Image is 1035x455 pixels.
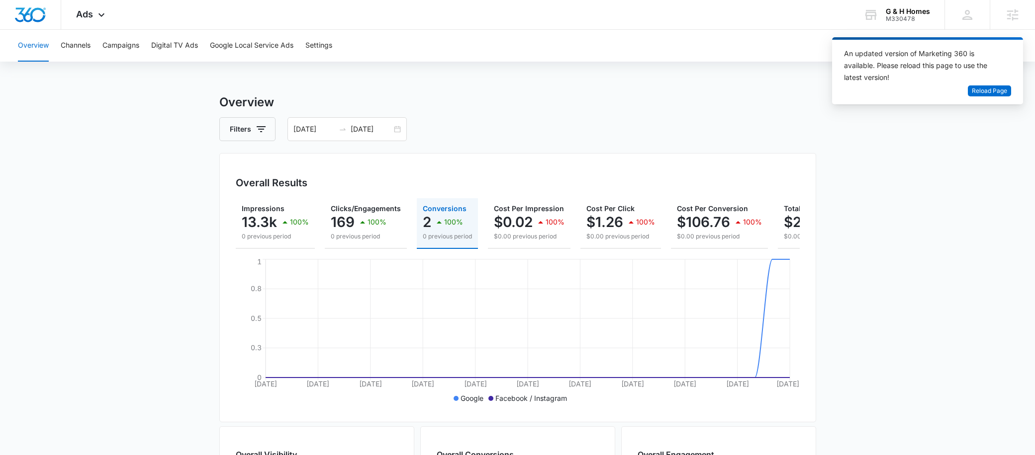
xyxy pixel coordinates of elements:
[968,85,1011,97] button: Reload Page
[621,379,644,388] tspan: [DATE]
[726,379,749,388] tspan: [DATE]
[677,232,762,241] p: $0.00 previous period
[219,93,816,111] h3: Overview
[636,219,655,226] p: 100%
[339,125,347,133] span: swap-right
[586,204,635,213] span: Cost Per Click
[784,204,825,213] span: Total Spend
[677,204,748,213] span: Cost Per Conversion
[359,379,381,388] tspan: [DATE]
[568,379,591,388] tspan: [DATE]
[339,125,347,133] span: to
[673,379,696,388] tspan: [DATE]
[546,219,565,226] p: 100%
[368,219,386,226] p: 100%
[151,30,198,62] button: Digital TV Ads
[495,393,567,403] p: Facebook / Instagram
[251,284,262,293] tspan: 0.8
[743,219,762,226] p: 100%
[257,257,262,266] tspan: 1
[61,30,91,62] button: Channels
[351,124,392,135] input: End date
[423,204,467,213] span: Conversions
[331,204,401,213] span: Clicks/Engagements
[784,232,869,241] p: $0.00 previous period
[784,214,837,230] p: $213.52
[219,117,276,141] button: Filters
[411,379,434,388] tspan: [DATE]
[236,175,307,190] h3: Overall Results
[516,379,539,388] tspan: [DATE]
[242,232,309,241] p: 0 previous period
[776,379,799,388] tspan: [DATE]
[494,232,565,241] p: $0.00 previous period
[251,314,262,322] tspan: 0.5
[210,30,293,62] button: Google Local Service Ads
[423,214,431,230] p: 2
[494,214,533,230] p: $0.02
[18,30,49,62] button: Overview
[586,214,623,230] p: $1.26
[306,379,329,388] tspan: [DATE]
[886,7,930,15] div: account name
[257,373,262,381] tspan: 0
[494,204,564,213] span: Cost Per Impression
[331,214,355,230] p: 169
[464,379,486,388] tspan: [DATE]
[677,214,730,230] p: $106.76
[293,124,335,135] input: Start date
[254,379,277,388] tspan: [DATE]
[305,30,332,62] button: Settings
[444,219,463,226] p: 100%
[586,232,655,241] p: $0.00 previous period
[242,214,277,230] p: 13.3k
[844,48,999,83] div: An updated version of Marketing 360 is available. Please reload this page to use the latest version!
[331,232,401,241] p: 0 previous period
[290,219,309,226] p: 100%
[76,9,93,19] span: Ads
[886,15,930,22] div: account id
[242,204,284,213] span: Impressions
[423,232,472,241] p: 0 previous period
[102,30,139,62] button: Campaigns
[461,393,483,403] p: Google
[972,86,1007,96] span: Reload Page
[251,343,262,352] tspan: 0.3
